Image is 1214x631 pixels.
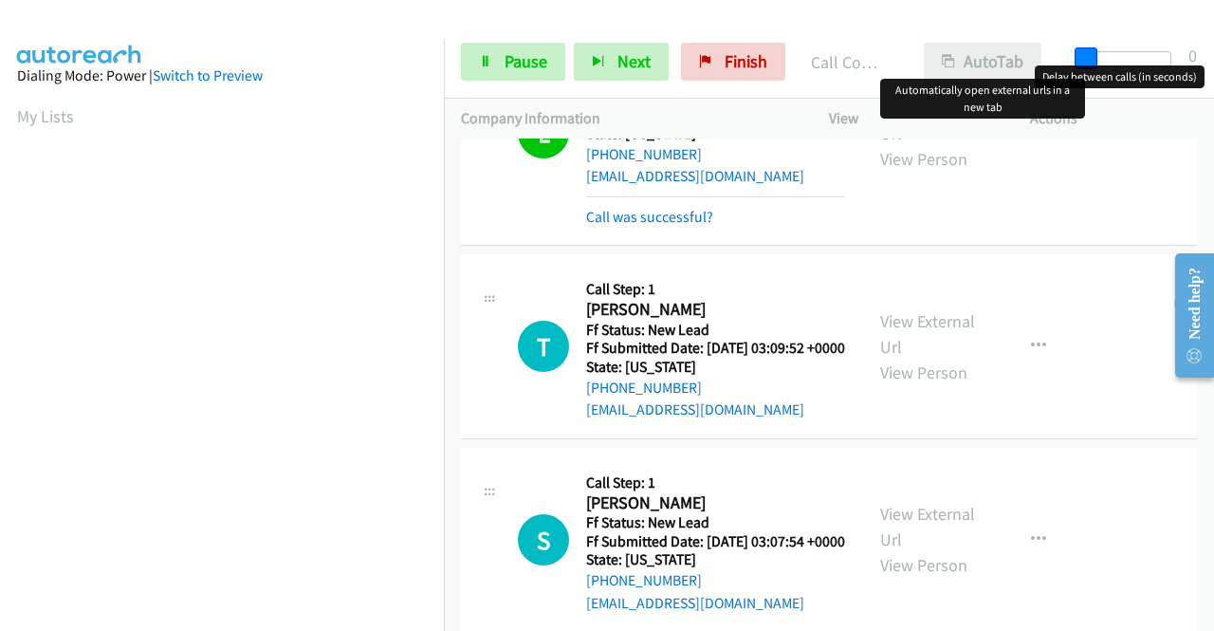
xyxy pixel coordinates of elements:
h2: [PERSON_NAME] [586,492,839,514]
a: View External Url [880,97,975,144]
a: [EMAIL_ADDRESS][DOMAIN_NAME] [586,167,804,185]
div: Delay between calls (in seconds) [1035,65,1205,88]
iframe: Resource Center [1160,240,1214,391]
p: Company Information [461,107,795,130]
span: Finish [725,50,767,72]
a: View Person [880,554,967,576]
h5: Ff Status: New Lead [586,321,845,340]
a: [EMAIL_ADDRESS][DOMAIN_NAME] [586,400,804,418]
p: Call Completed [811,49,890,75]
div: The call is yet to be attempted [518,514,569,566]
button: AutoTab [924,43,1041,81]
h5: Call Step: 1 [586,280,845,299]
a: [PHONE_NUMBER] [586,379,702,397]
a: Pause [461,43,565,81]
a: View Person [880,362,967,383]
div: Automatically open external urls in a new tab [880,79,1085,119]
a: [EMAIL_ADDRESS][DOMAIN_NAME] [586,594,804,612]
a: [PHONE_NUMBER] [586,571,702,589]
h5: Ff Submitted Date: [DATE] 03:07:54 +0000 [586,532,845,551]
a: Switch to Preview [153,66,263,84]
p: View [829,107,996,130]
h5: Ff Submitted Date: [DATE] 03:09:52 +0000 [586,339,845,358]
a: My Lists [17,105,74,127]
h5: Call Step: 1 [586,473,845,492]
a: Call was successful? [586,208,713,226]
a: [PHONE_NUMBER] [586,145,702,163]
a: View External Url [880,503,975,550]
h1: T [518,321,569,372]
h1: S [518,514,569,566]
div: 0 [1188,43,1197,68]
button: Next [574,43,669,81]
h5: State: [US_STATE] [586,550,845,569]
a: View Person [880,148,967,170]
a: Finish [681,43,785,81]
div: Dialing Mode: Power | [17,65,427,87]
span: Next [617,50,651,72]
h5: Ff Status: New Lead [586,513,845,532]
h5: State: [US_STATE] [586,358,845,377]
p: Actions [1030,107,1197,130]
h2: [PERSON_NAME] [586,299,839,321]
span: Pause [505,50,547,72]
a: View External Url [880,310,975,358]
